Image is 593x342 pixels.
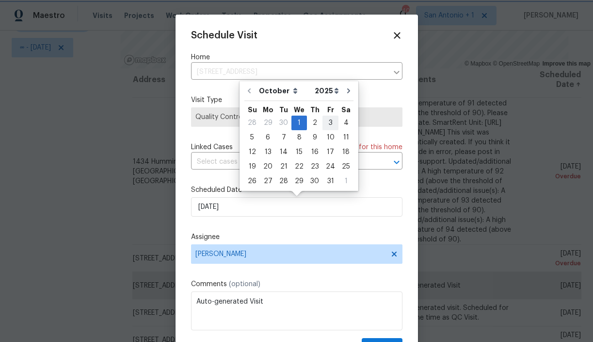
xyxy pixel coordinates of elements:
[291,159,307,174] div: Wed Oct 22 2025
[291,145,307,159] div: 15
[260,174,276,188] div: 27
[191,95,402,105] label: Visit Type
[307,174,322,188] div: 30
[191,154,375,170] input: Select cases
[291,174,307,188] div: 29
[322,174,338,188] div: 31
[191,291,402,330] textarea: Auto-generated Visit
[322,116,338,130] div: Fri Oct 03 2025
[248,106,257,113] abbr: Sunday
[322,130,338,145] div: Fri Oct 10 2025
[256,84,312,98] select: Month
[260,130,276,145] div: Mon Oct 06 2025
[322,145,338,159] div: Fri Oct 17 2025
[322,174,338,188] div: Fri Oct 31 2025
[322,160,338,173] div: 24
[229,281,260,288] span: (optional)
[338,130,353,145] div: Sat Oct 11 2025
[276,131,291,144] div: 7
[276,116,291,130] div: Tue Sep 30 2025
[276,145,291,159] div: Tue Oct 14 2025
[341,106,351,113] abbr: Saturday
[341,81,356,101] button: Go to next month
[338,174,353,188] div: Sat Nov 01 2025
[307,145,322,159] div: Thu Oct 16 2025
[338,160,353,173] div: 25
[307,174,322,188] div: Thu Oct 30 2025
[276,160,291,173] div: 21
[279,106,288,113] abbr: Tuesday
[260,174,276,188] div: Mon Oct 27 2025
[244,160,260,173] div: 19
[191,142,233,152] span: Linked Cases
[291,174,307,188] div: Wed Oct 29 2025
[310,106,320,113] abbr: Thursday
[291,160,307,173] div: 22
[338,174,353,188] div: 1
[294,106,305,113] abbr: Wednesday
[191,197,402,217] input: M/D/YYYY
[291,145,307,159] div: Wed Oct 15 2025
[307,160,322,173] div: 23
[260,160,276,173] div: 20
[291,130,307,145] div: Wed Oct 08 2025
[392,30,402,41] span: Close
[276,174,291,188] div: 28
[327,106,334,113] abbr: Friday
[276,159,291,174] div: Tue Oct 21 2025
[338,116,353,130] div: 4
[242,81,256,101] button: Go to previous month
[191,185,402,195] label: Scheduled Date
[191,65,388,80] input: Enter in an address
[244,145,260,159] div: Sun Oct 12 2025
[195,112,398,122] span: Quality Control
[276,174,291,188] div: Tue Oct 28 2025
[338,131,353,144] div: 11
[191,52,402,62] label: Home
[307,145,322,159] div: 16
[291,116,307,130] div: Wed Oct 01 2025
[312,84,341,98] select: Year
[338,145,353,159] div: Sat Oct 18 2025
[291,131,307,144] div: 8
[338,145,353,159] div: 18
[244,116,260,130] div: Sun Sep 28 2025
[244,130,260,145] div: Sun Oct 05 2025
[260,159,276,174] div: Mon Oct 20 2025
[191,31,257,40] span: Schedule Visit
[307,131,322,144] div: 9
[260,131,276,144] div: 6
[307,130,322,145] div: Thu Oct 09 2025
[307,116,322,130] div: 2
[322,159,338,174] div: Fri Oct 24 2025
[307,116,322,130] div: Thu Oct 02 2025
[322,145,338,159] div: 17
[191,232,402,242] label: Assignee
[191,279,402,289] label: Comments
[260,145,276,159] div: 13
[322,116,338,130] div: 3
[390,155,403,169] button: Open
[307,159,322,174] div: Thu Oct 23 2025
[338,116,353,130] div: Sat Oct 04 2025
[244,131,260,144] div: 5
[260,116,276,130] div: Mon Sep 29 2025
[195,250,385,258] span: [PERSON_NAME]
[276,130,291,145] div: Tue Oct 07 2025
[263,106,273,113] abbr: Monday
[244,159,260,174] div: Sun Oct 19 2025
[244,116,260,130] div: 28
[260,116,276,130] div: 29
[291,116,307,130] div: 1
[322,131,338,144] div: 10
[276,116,291,130] div: 30
[244,174,260,188] div: 26
[276,145,291,159] div: 14
[338,159,353,174] div: Sat Oct 25 2025
[260,145,276,159] div: Mon Oct 13 2025
[244,174,260,188] div: Sun Oct 26 2025
[244,145,260,159] div: 12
